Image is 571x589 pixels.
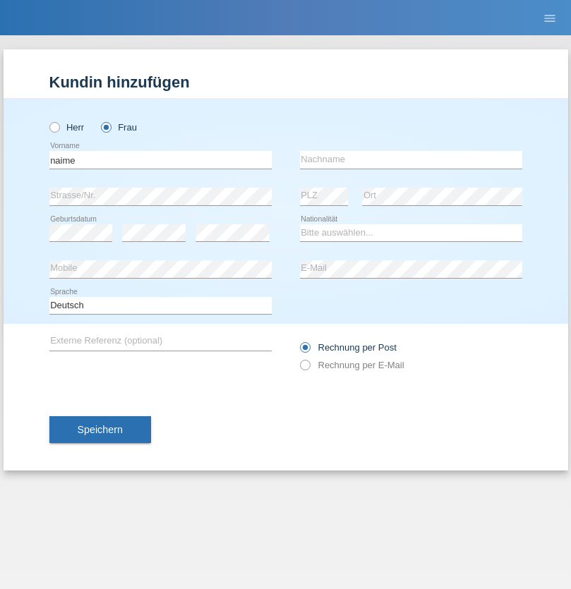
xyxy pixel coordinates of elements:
input: Frau [101,122,110,131]
input: Herr [49,122,59,131]
i: menu [543,11,557,25]
label: Frau [101,122,137,133]
label: Rechnung per E-Mail [300,360,404,370]
input: Rechnung per Post [300,342,309,360]
span: Speichern [78,424,123,435]
h1: Kundin hinzufügen [49,73,522,91]
input: Rechnung per E-Mail [300,360,309,377]
a: menu [536,13,564,22]
label: Herr [49,122,85,133]
button: Speichern [49,416,151,443]
label: Rechnung per Post [300,342,397,353]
